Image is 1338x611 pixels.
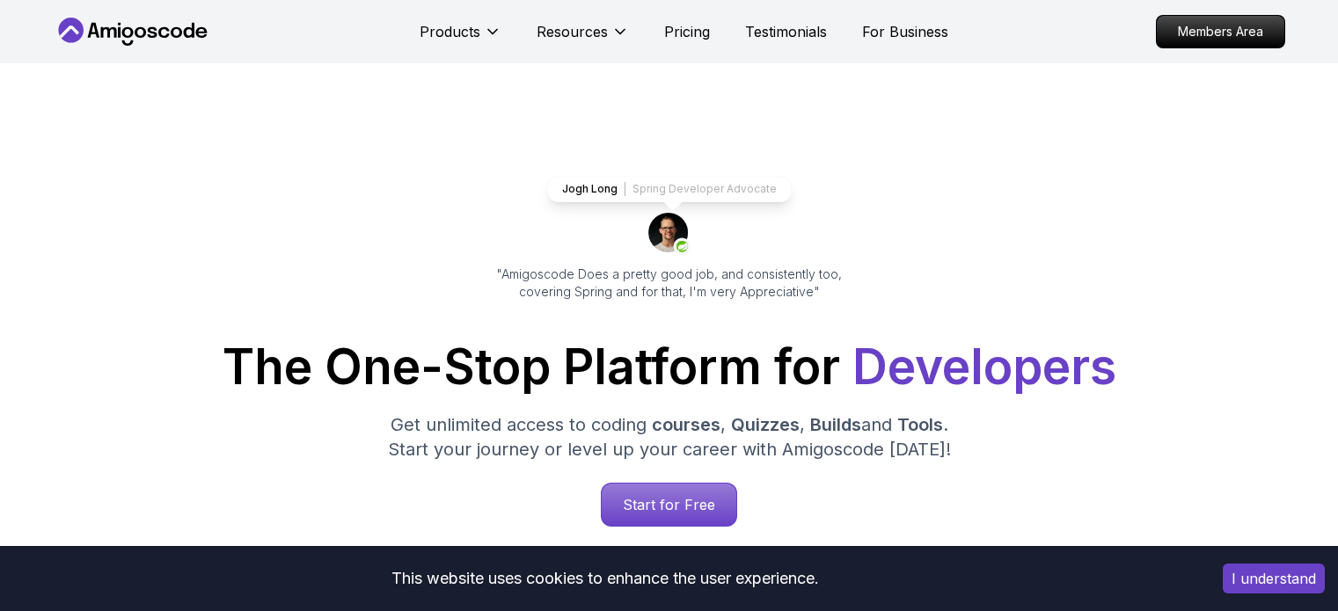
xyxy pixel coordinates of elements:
a: Testimonials [745,21,827,42]
span: Builds [810,414,861,435]
a: Members Area [1156,15,1285,48]
span: Tools [897,414,943,435]
img: josh long [648,213,691,255]
p: Start for Free [602,484,736,526]
button: Products [420,21,501,56]
p: Members Area [1157,16,1284,47]
p: Spring Developer Advocate [632,182,777,196]
span: Quizzes [731,414,800,435]
p: Resources [537,21,608,42]
a: Start for Free [601,483,737,527]
a: For Business [862,21,948,42]
span: Developers [852,338,1116,396]
p: Get unlimited access to coding , , and . Start your journey or level up your career with Amigosco... [374,412,965,462]
a: Pricing [664,21,710,42]
h1: The One-Stop Platform for [68,343,1271,391]
p: Products [420,21,480,42]
span: courses [652,414,720,435]
button: Accept cookies [1223,564,1325,593]
div: This website uses cookies to enhance the user experience. [13,559,1196,598]
p: Jogh Long [562,182,618,196]
p: "Amigoscode Does a pretty good job, and consistently too, covering Spring and for that, I'm very ... [472,265,866,301]
button: Resources [537,21,629,56]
